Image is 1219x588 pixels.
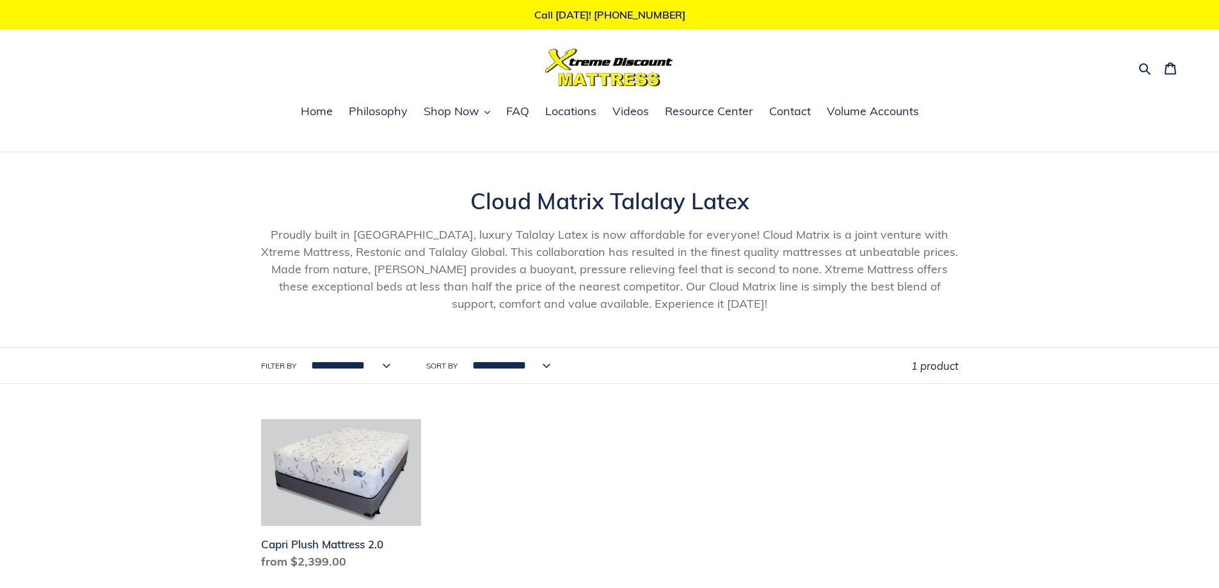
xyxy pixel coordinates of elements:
label: Sort by [426,360,458,372]
span: Volume Accounts [827,104,919,119]
span: Philosophy [349,104,408,119]
label: Filter by [261,360,296,372]
a: Contact [763,102,817,122]
a: Resource Center [658,102,760,122]
a: Volume Accounts [820,102,925,122]
span: FAQ [506,104,529,119]
span: Home [301,104,333,119]
a: Locations [539,102,603,122]
a: Philosophy [342,102,414,122]
span: Locations [545,104,596,119]
span: Resource Center [665,104,753,119]
span: Shop Now [424,104,479,119]
span: Videos [612,104,649,119]
span: 1 product [911,359,959,372]
span: Cloud Matrix Talalay Latex [470,187,749,215]
span: Proudly built in [GEOGRAPHIC_DATA], luxury Talalay Latex is now affordable for everyone! Cloud Ma... [261,227,958,311]
button: Shop Now [417,102,497,122]
img: Xtreme Discount Mattress [545,49,673,86]
span: Contact [769,104,811,119]
a: Videos [606,102,655,122]
a: FAQ [500,102,536,122]
a: Home [294,102,339,122]
a: Capri Plush Mattress 2.0 [261,419,421,575]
